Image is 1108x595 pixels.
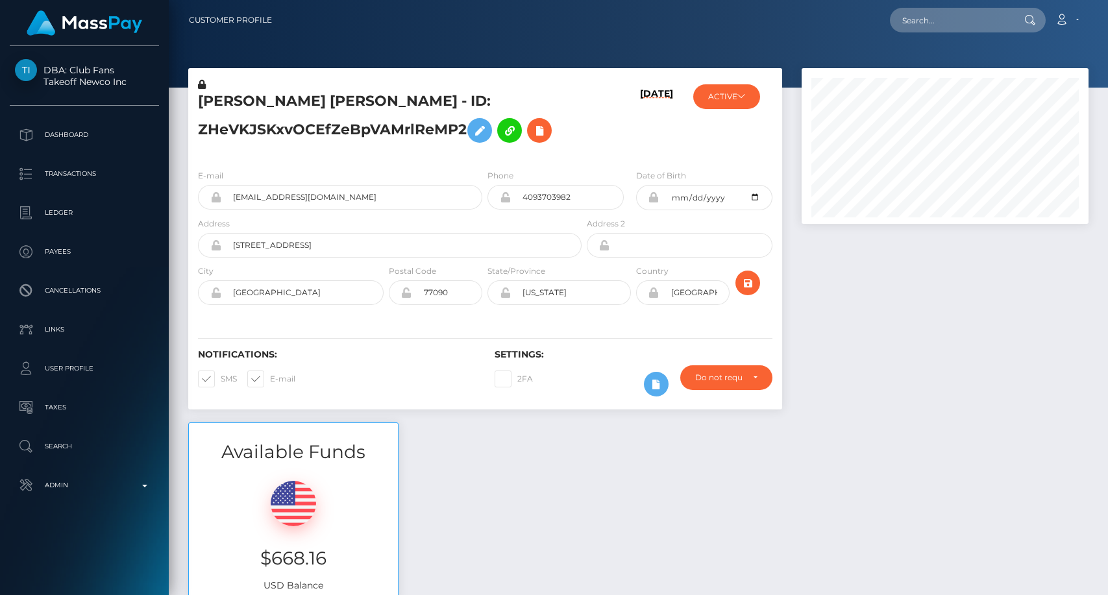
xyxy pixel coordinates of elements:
a: Cancellations [10,274,159,307]
button: ACTIVE [693,84,760,109]
a: Customer Profile [189,6,272,34]
h6: Settings: [495,349,772,360]
label: Country [636,265,669,277]
label: State/Province [487,265,545,277]
img: USD.png [271,481,316,526]
p: Admin [15,476,154,495]
a: Payees [10,236,159,268]
label: E-mail [247,370,295,387]
h3: $668.16 [199,546,388,571]
h6: Notifications: [198,349,475,360]
div: Do not require [695,372,742,383]
label: City [198,265,214,277]
p: User Profile [15,359,154,378]
a: Transactions [10,158,159,190]
label: Address [198,218,230,230]
label: Postal Code [389,265,436,277]
a: Ledger [10,197,159,229]
a: Taxes [10,391,159,424]
p: Taxes [15,398,154,417]
p: Cancellations [15,281,154,300]
h6: [DATE] [640,88,673,154]
p: Search [15,437,154,456]
p: Ledger [15,203,154,223]
label: Phone [487,170,513,182]
a: Search [10,430,159,463]
p: Payees [15,242,154,261]
a: Admin [10,469,159,502]
a: User Profile [10,352,159,385]
img: MassPay Logo [27,10,142,36]
input: Search... [890,8,1012,32]
span: DBA: Club Fans Takeoff Newco Inc [10,64,159,88]
label: Address 2 [587,218,625,230]
p: Transactions [15,164,154,184]
a: Links [10,313,159,346]
h3: Available Funds [189,439,398,465]
label: 2FA [495,370,533,387]
a: Dashboard [10,119,159,151]
p: Links [15,320,154,339]
p: Dashboard [15,125,154,145]
label: E-mail [198,170,223,182]
label: Date of Birth [636,170,686,182]
img: Takeoff Newco Inc [15,59,37,81]
label: SMS [198,370,237,387]
button: Do not require [680,365,772,390]
h5: [PERSON_NAME] [PERSON_NAME] - ID: ZHeVKJSKxvOCEfZeBpVAMrlReMP2 [198,91,574,149]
